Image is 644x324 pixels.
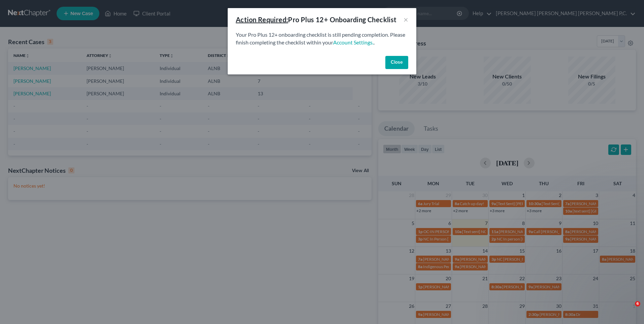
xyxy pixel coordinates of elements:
u: Action Required: [236,15,288,24]
iframe: Intercom live chat [621,301,637,317]
a: Account Settings. [333,39,374,45]
button: × [404,15,408,24]
p: Your Pro Plus 12+ onboarding checklist is still pending completion. Please finish completing the ... [236,31,408,46]
span: 6 [635,301,640,306]
div: Pro Plus 12+ Onboarding Checklist [236,15,397,24]
button: Close [385,56,408,69]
